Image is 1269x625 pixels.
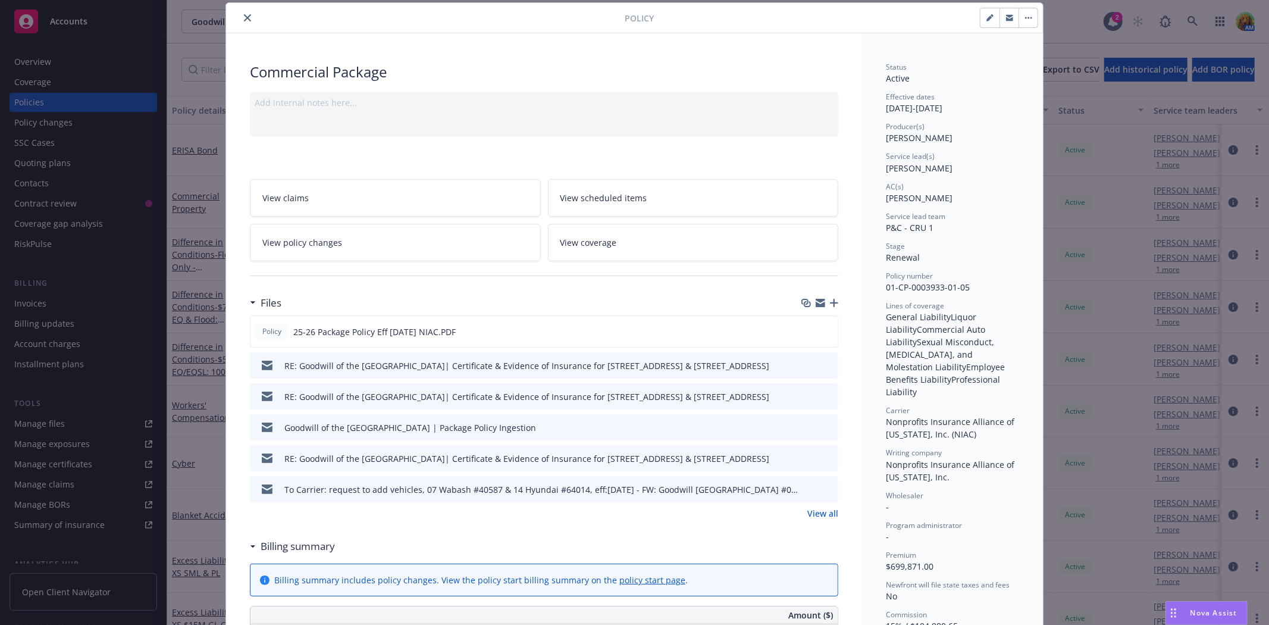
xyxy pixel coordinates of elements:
div: Add internal notes here... [255,96,834,109]
span: [PERSON_NAME] [886,192,952,204]
div: Billing summary [250,539,335,554]
h3: Files [261,295,281,311]
span: Sexual Misconduct, [MEDICAL_DATA], and Molestation Liability [886,336,997,373]
button: Nova Assist [1165,601,1248,625]
button: download file [803,326,813,338]
span: 01-CP-0003933-01-05 [886,282,970,293]
span: Employee Benefits Liability [886,361,1007,385]
span: No [886,590,897,602]
a: policy start page [619,574,685,586]
span: [PERSON_NAME] [886,162,952,174]
a: View scheduled items [548,179,839,217]
span: Writing company [886,448,942,458]
span: View scheduled items [560,192,647,204]
button: download file [804,452,813,465]
button: download file [804,390,813,403]
button: preview file [823,483,834,496]
button: download file [804,360,813,372]
button: close [240,11,255,25]
span: Effective dates [886,92,935,102]
span: Renewal [886,252,920,263]
button: preview file [823,452,834,465]
button: download file [804,483,813,496]
div: RE: Goodwill of the [GEOGRAPHIC_DATA]| Certificate & Evidence of Insurance for [STREET_ADDRESS] &... [284,360,769,372]
a: View policy changes [250,224,541,261]
span: View claims [262,192,309,204]
span: Active [886,73,910,84]
span: Amount ($) [788,609,833,621]
a: View claims [250,179,541,217]
span: 25-26 Package Policy Eff [DATE] NIAC.PDF [293,326,456,338]
div: RE: Goodwill of the [GEOGRAPHIC_DATA]| Certificate & Evidence of Insurance for [STREET_ADDRESS] &... [284,390,769,403]
button: download file [804,421,813,434]
span: Liquor Liability [886,311,979,335]
span: General Liability [886,311,951,323]
span: Newfront will file state taxes and fees [886,580,1010,590]
div: To Carrier: request to add vehicles, 07 Wabash #40587 & 14 Hyundai #64014, eff:[DATE] - FW: Goodw... [284,483,799,496]
span: Policy number [886,271,933,281]
span: AC(s) [886,182,904,192]
h3: Billing summary [261,539,335,554]
div: RE: Goodwill of the [GEOGRAPHIC_DATA]| Certificate & Evidence of Insurance for [STREET_ADDRESS] &... [284,452,769,465]
span: Wholesaler [886,490,923,501]
div: Goodwill of the [GEOGRAPHIC_DATA] | Package Policy Ingestion [284,421,536,434]
span: [PERSON_NAME] [886,132,952,143]
button: preview file [823,421,834,434]
button: preview file [823,360,834,372]
span: - [886,531,889,542]
span: View coverage [560,236,617,249]
button: preview file [823,390,834,403]
span: Producer(s) [886,121,925,132]
span: Commercial Auto Liability [886,324,988,348]
span: $699,871.00 [886,561,933,572]
span: Professional Liability [886,374,1002,398]
a: View coverage [548,224,839,261]
div: Drag to move [1166,602,1181,624]
span: Nonprofits Insurance Alliance of [US_STATE], Inc. [886,459,1017,483]
span: Commission [886,610,927,620]
span: Premium [886,550,916,560]
span: Service lead(s) [886,151,935,161]
span: Nonprofits Insurance Alliance of [US_STATE], Inc. (NIAC) [886,416,1017,440]
div: Files [250,295,281,311]
span: Carrier [886,405,910,415]
span: View policy changes [262,236,342,249]
a: View all [807,507,838,520]
span: Service lead team [886,211,945,221]
span: Program administrator [886,520,962,530]
button: preview file [822,326,833,338]
div: [DATE] - [DATE] [886,92,1019,114]
span: P&C - CRU 1 [886,222,933,233]
span: Policy [260,326,284,337]
span: Policy [625,12,654,24]
span: Status [886,62,907,72]
div: Billing summary includes policy changes. View the policy start billing summary on the . [274,574,688,586]
span: Stage [886,241,905,251]
span: Nova Assist [1190,608,1237,618]
span: - [886,501,889,512]
span: Lines of coverage [886,301,944,311]
div: Commercial Package [250,62,838,82]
